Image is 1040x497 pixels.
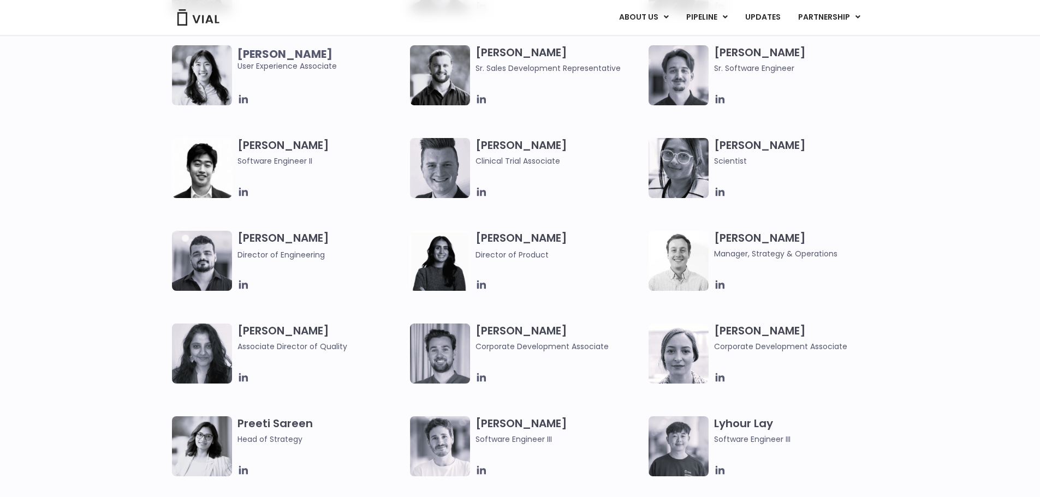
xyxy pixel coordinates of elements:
[476,155,643,167] span: Clinical Trial Associate
[237,324,405,352] h3: [PERSON_NAME]
[237,155,405,167] span: Software Engineer II
[476,416,643,445] h3: [PERSON_NAME]
[610,8,677,27] a: ABOUT USMenu Toggle
[714,62,882,74] span: Sr. Software Engineer
[476,324,643,352] h3: [PERSON_NAME]
[649,416,709,476] img: Ly
[237,46,332,62] b: [PERSON_NAME]
[476,231,643,261] h3: [PERSON_NAME]
[649,45,709,105] img: Fran
[176,9,220,26] img: Vial Logo
[172,138,232,198] img: Jason Zhang
[410,138,470,198] img: Headshot of smiling man named Collin
[410,45,470,105] img: Image of smiling man named Hugo
[237,340,405,352] span: Associate Director of Quality
[714,231,882,260] h3: [PERSON_NAME]
[476,249,549,260] span: Director of Product
[649,138,709,198] img: Headshot of smiling woman named Anjali
[714,340,882,352] span: Corporate Development Associate
[172,324,232,384] img: Headshot of smiling woman named Bhavika
[714,248,882,260] span: Manager, Strategy & Operations
[476,433,643,445] span: Software Engineer III
[714,155,882,167] span: Scientist
[237,48,405,72] span: User Experience Associate
[172,416,232,476] img: Image of smiling woman named Pree
[410,324,470,384] img: Image of smiling man named Thomas
[714,324,882,352] h3: [PERSON_NAME]
[237,249,325,260] span: Director of Engineering
[714,45,882,74] h3: [PERSON_NAME]
[237,231,405,261] h3: [PERSON_NAME]
[237,416,405,445] h3: Preeti Sareen
[736,8,789,27] a: UPDATES
[476,45,643,74] h3: [PERSON_NAME]
[649,231,709,291] img: Kyle Mayfield
[714,433,882,445] span: Software Engineer III
[237,138,405,167] h3: [PERSON_NAME]
[172,231,232,291] img: Igor
[476,62,643,74] span: Sr. Sales Development Representative
[678,8,736,27] a: PIPELINEMenu Toggle
[476,138,643,167] h3: [PERSON_NAME]
[714,138,882,167] h3: [PERSON_NAME]
[714,416,882,445] h3: Lyhour Lay
[410,416,470,476] img: Headshot of smiling man named Fran
[476,340,643,352] span: Corporate Development Associate
[649,324,709,384] img: Headshot of smiling woman named Beatrice
[789,8,869,27] a: PARTNERSHIPMenu Toggle
[237,433,405,445] span: Head of Strategy
[410,231,470,291] img: Smiling woman named Ira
